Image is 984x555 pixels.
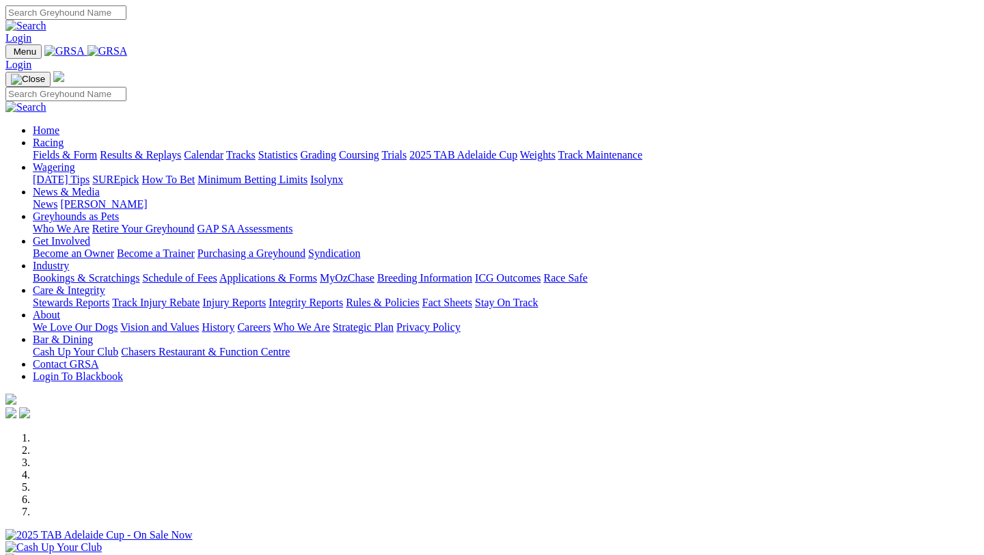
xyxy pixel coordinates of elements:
[33,346,979,358] div: Bar & Dining
[92,174,139,185] a: SUREpick
[33,174,979,186] div: Wagering
[197,174,307,185] a: Minimum Betting Limits
[100,149,181,161] a: Results & Replays
[184,149,223,161] a: Calendar
[33,247,114,259] a: Become an Owner
[33,370,123,382] a: Login To Blackbook
[33,346,118,357] a: Cash Up Your Club
[558,149,642,161] a: Track Maintenance
[33,272,979,284] div: Industry
[33,284,105,296] a: Care & Integrity
[5,541,102,554] img: Cash Up Your Club
[121,346,290,357] a: Chasers Restaurant & Function Centre
[301,149,336,161] a: Grading
[33,321,118,333] a: We Love Our Dogs
[33,124,59,136] a: Home
[142,272,217,284] a: Schedule of Fees
[33,223,979,235] div: Greyhounds as Pets
[33,321,979,334] div: About
[333,321,394,333] a: Strategic Plan
[269,297,343,308] a: Integrity Reports
[320,272,374,284] a: MyOzChase
[33,334,93,345] a: Bar & Dining
[202,297,266,308] a: Injury Reports
[543,272,587,284] a: Race Safe
[33,297,109,308] a: Stewards Reports
[308,247,360,259] a: Syndication
[5,101,46,113] img: Search
[33,358,98,370] a: Contact GRSA
[44,45,85,57] img: GRSA
[117,247,195,259] a: Become a Trainer
[237,321,271,333] a: Careers
[5,529,193,541] img: 2025 TAB Adelaide Cup - On Sale Now
[33,272,139,284] a: Bookings & Scratchings
[197,223,293,234] a: GAP SA Assessments
[14,46,36,57] span: Menu
[202,321,234,333] a: History
[409,149,517,161] a: 2025 TAB Adelaide Cup
[33,149,97,161] a: Fields & Form
[5,5,126,20] input: Search
[5,72,51,87] button: Toggle navigation
[33,223,90,234] a: Who We Are
[377,272,472,284] a: Breeding Information
[33,198,979,211] div: News & Media
[475,297,538,308] a: Stay On Track
[5,407,16,418] img: facebook.svg
[219,272,317,284] a: Applications & Forms
[33,137,64,148] a: Racing
[33,247,979,260] div: Get Involved
[5,32,31,44] a: Login
[87,45,128,57] img: GRSA
[33,186,100,198] a: News & Media
[475,272,541,284] a: ICG Outcomes
[381,149,407,161] a: Trials
[422,297,472,308] a: Fact Sheets
[33,161,75,173] a: Wagering
[5,87,126,101] input: Search
[520,149,556,161] a: Weights
[112,297,200,308] a: Track Injury Rebate
[346,297,420,308] a: Rules & Policies
[53,71,64,82] img: logo-grsa-white.png
[33,297,979,309] div: Care & Integrity
[197,247,305,259] a: Purchasing a Greyhound
[33,211,119,222] a: Greyhounds as Pets
[226,149,256,161] a: Tracks
[33,149,979,161] div: Racing
[33,174,90,185] a: [DATE] Tips
[11,74,45,85] img: Close
[5,59,31,70] a: Login
[92,223,195,234] a: Retire Your Greyhound
[258,149,298,161] a: Statistics
[5,20,46,32] img: Search
[120,321,199,333] a: Vision and Values
[33,260,69,271] a: Industry
[5,394,16,405] img: logo-grsa-white.png
[5,44,42,59] button: Toggle navigation
[339,149,379,161] a: Coursing
[19,407,30,418] img: twitter.svg
[396,321,461,333] a: Privacy Policy
[142,174,195,185] a: How To Bet
[60,198,147,210] a: [PERSON_NAME]
[273,321,330,333] a: Who We Are
[33,198,57,210] a: News
[33,235,90,247] a: Get Involved
[33,309,60,321] a: About
[310,174,343,185] a: Isolynx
